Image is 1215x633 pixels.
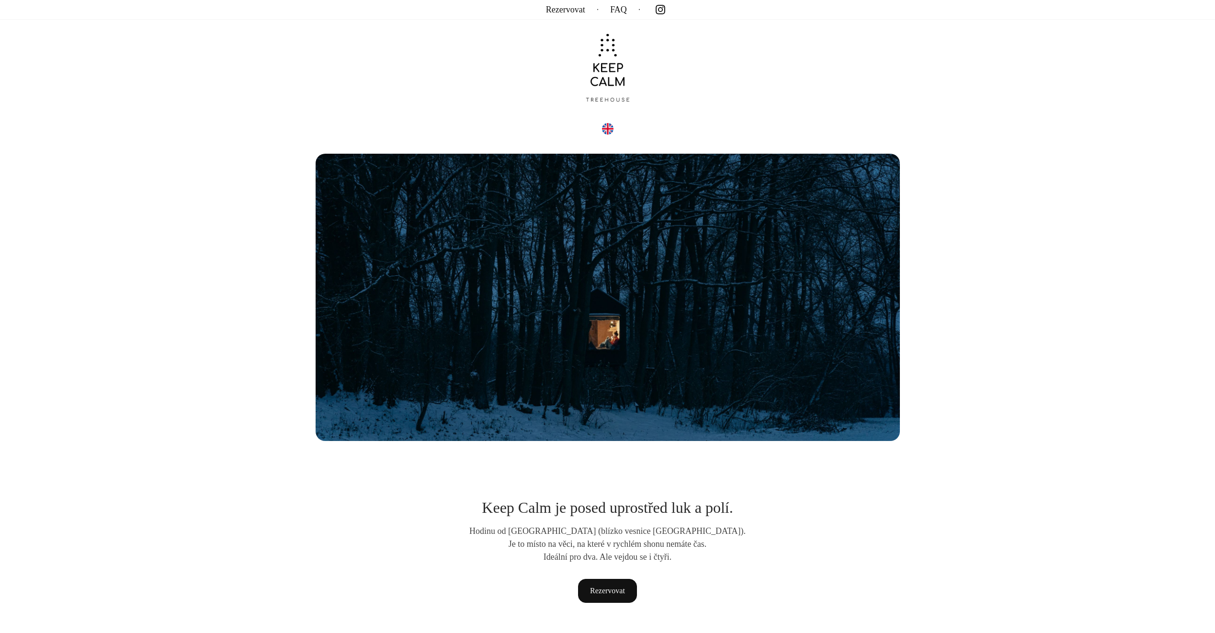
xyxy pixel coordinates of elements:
[392,498,823,517] h2: Keep Calm je posed uprostřed luk a polí.
[454,538,761,551] p: Je to místo na věci, na které v rychlém shonu nemáte čas.
[578,579,637,603] a: Rezervovat
[454,551,761,564] p: Ideální pro dva. Ale vejdou se i čtyři.
[584,31,632,104] img: Keep Calm & Relax In The Wild
[602,123,613,135] img: Switch to English
[316,154,900,441] img: Útulná boudička na kuří kožce
[454,525,761,538] p: Hodinu od [GEOGRAPHIC_DATA] (blízko vesnice [GEOGRAPHIC_DATA]).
